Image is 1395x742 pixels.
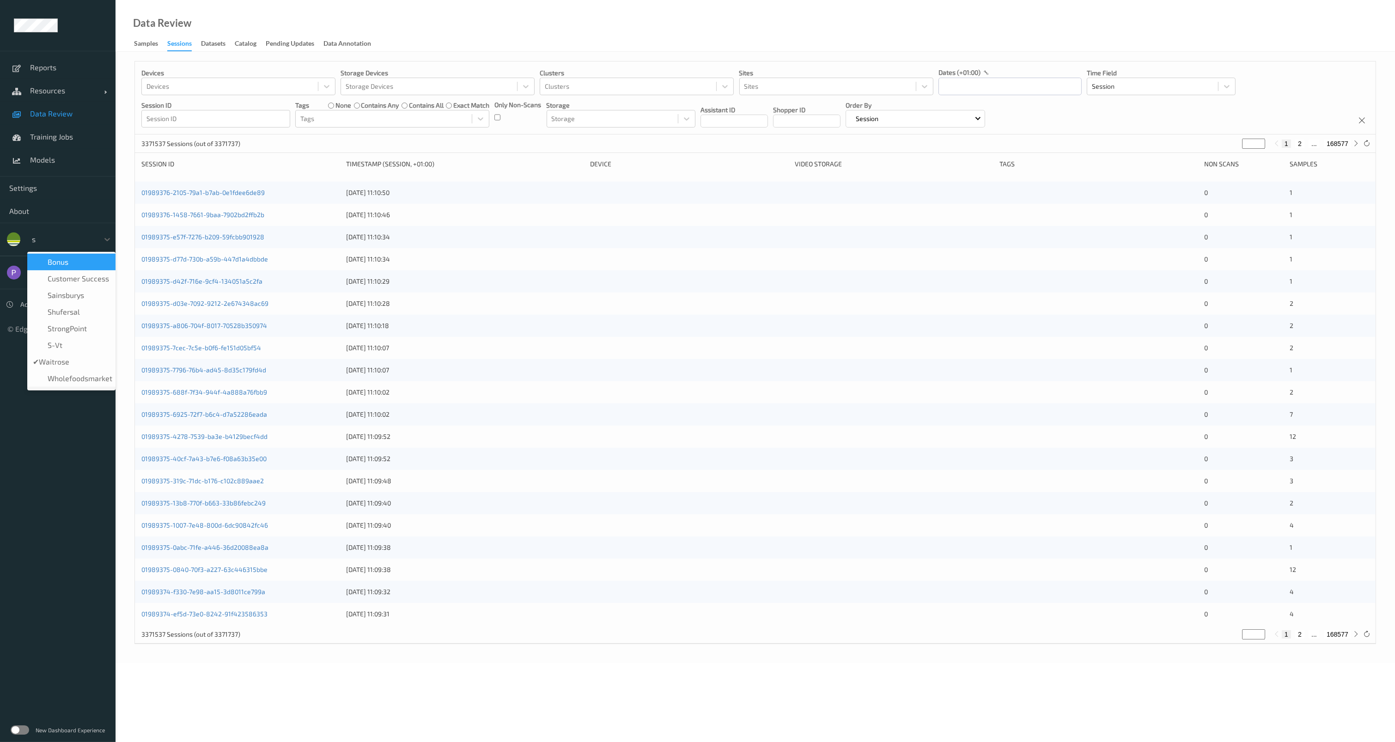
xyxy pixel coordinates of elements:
[1204,277,1208,285] span: 0
[346,232,584,242] div: [DATE] 11:10:34
[346,609,584,619] div: [DATE] 11:09:31
[346,587,584,596] div: [DATE] 11:09:32
[346,543,584,552] div: [DATE] 11:09:38
[739,68,933,78] p: Sites
[346,299,584,308] div: [DATE] 11:10:28
[1290,566,1296,573] span: 12
[235,39,256,50] div: Catalog
[453,101,489,110] label: exact match
[1309,140,1320,148] button: ...
[1204,410,1208,418] span: 0
[141,159,340,169] div: Session ID
[1282,630,1291,639] button: 1
[1204,588,1208,596] span: 0
[134,37,167,50] a: Samples
[167,39,192,51] div: Sessions
[266,39,314,50] div: Pending Updates
[1204,521,1208,529] span: 0
[141,566,268,573] a: 01989375-0840-70f3-a227-63c446315bbe
[141,277,262,285] a: 01989375-d42f-716e-9cf4-134051a5c2fa
[346,277,584,286] div: [DATE] 11:10:29
[323,39,371,50] div: Data Annotation
[1290,211,1292,219] span: 1
[1290,610,1294,618] span: 4
[494,100,541,109] p: Only Non-Scans
[346,388,584,397] div: [DATE] 11:10:02
[1290,521,1294,529] span: 4
[1290,255,1292,263] span: 1
[361,101,399,110] label: contains any
[1204,211,1208,219] span: 0
[1309,630,1320,639] button: ...
[590,159,788,169] div: Device
[846,101,985,110] p: Order By
[346,159,584,169] div: Timestamp (Session, +01:00)
[409,101,444,110] label: contains all
[1290,499,1293,507] span: 2
[1290,588,1294,596] span: 4
[1295,140,1304,148] button: 2
[141,588,265,596] a: 01989374-f330-7e98-aa15-3d8011ce799a
[1204,366,1208,374] span: 0
[141,322,267,329] a: 01989375-a806-704f-8017-70528b350974
[1290,543,1292,551] span: 1
[346,365,584,375] div: [DATE] 11:10:07
[167,37,201,51] a: Sessions
[1290,159,1369,169] div: Samples
[1204,189,1208,196] span: 0
[1324,140,1351,148] button: 168577
[1204,322,1208,329] span: 0
[141,543,268,551] a: 01989375-0abc-71fe-a446-36d20088ea8a
[1290,366,1292,374] span: 1
[346,210,584,219] div: [DATE] 11:10:46
[346,343,584,353] div: [DATE] 11:10:07
[346,188,584,197] div: [DATE] 11:10:50
[346,410,584,419] div: [DATE] 11:10:02
[773,105,841,115] p: Shopper ID
[201,39,225,50] div: Datasets
[141,211,264,219] a: 01989376-1458-7661-9baa-7902bd2ffb2b
[1290,277,1292,285] span: 1
[1204,610,1208,618] span: 0
[1204,543,1208,551] span: 0
[141,344,261,352] a: 01989375-7cec-7c5e-b0f6-fe151d05bf54
[853,114,882,123] p: Session
[141,610,268,618] a: 01989374-ef5d-73e0-8242-91f423586353
[1324,630,1351,639] button: 168577
[1290,432,1296,440] span: 12
[346,521,584,530] div: [DATE] 11:09:40
[547,101,695,110] p: Storage
[1295,630,1304,639] button: 2
[346,476,584,486] div: [DATE] 11:09:48
[1204,388,1208,396] span: 0
[1204,499,1208,507] span: 0
[346,321,584,330] div: [DATE] 11:10:18
[1204,432,1208,440] span: 0
[335,101,351,110] label: none
[323,37,380,50] a: Data Annotation
[1290,322,1293,329] span: 2
[795,159,993,169] div: Video Storage
[346,565,584,574] div: [DATE] 11:09:38
[1204,299,1208,307] span: 0
[1290,233,1292,241] span: 1
[141,255,268,263] a: 01989375-d77d-730b-a59b-447d1a4dbbde
[1087,68,1236,78] p: Time Field
[1282,140,1291,148] button: 1
[1290,388,1293,396] span: 2
[134,39,158,50] div: Samples
[1290,299,1293,307] span: 2
[235,37,266,50] a: Catalog
[938,68,981,77] p: dates (+01:00)
[141,366,266,374] a: 01989375-7796-76b4-ad45-8d35c179fd4d
[1290,477,1293,485] span: 3
[141,455,267,462] a: 01989375-40cf-7a43-b7e6-f08a63b35e00
[141,101,290,110] p: Session ID
[999,159,1198,169] div: Tags
[1204,477,1208,485] span: 0
[141,189,265,196] a: 01989376-2105-79a1-b7ab-0e1fdee6de89
[1204,233,1208,241] span: 0
[346,432,584,441] div: [DATE] 11:09:52
[701,105,768,115] p: Assistant ID
[141,521,268,529] a: 01989375-1007-7e48-800d-6dc90842fc46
